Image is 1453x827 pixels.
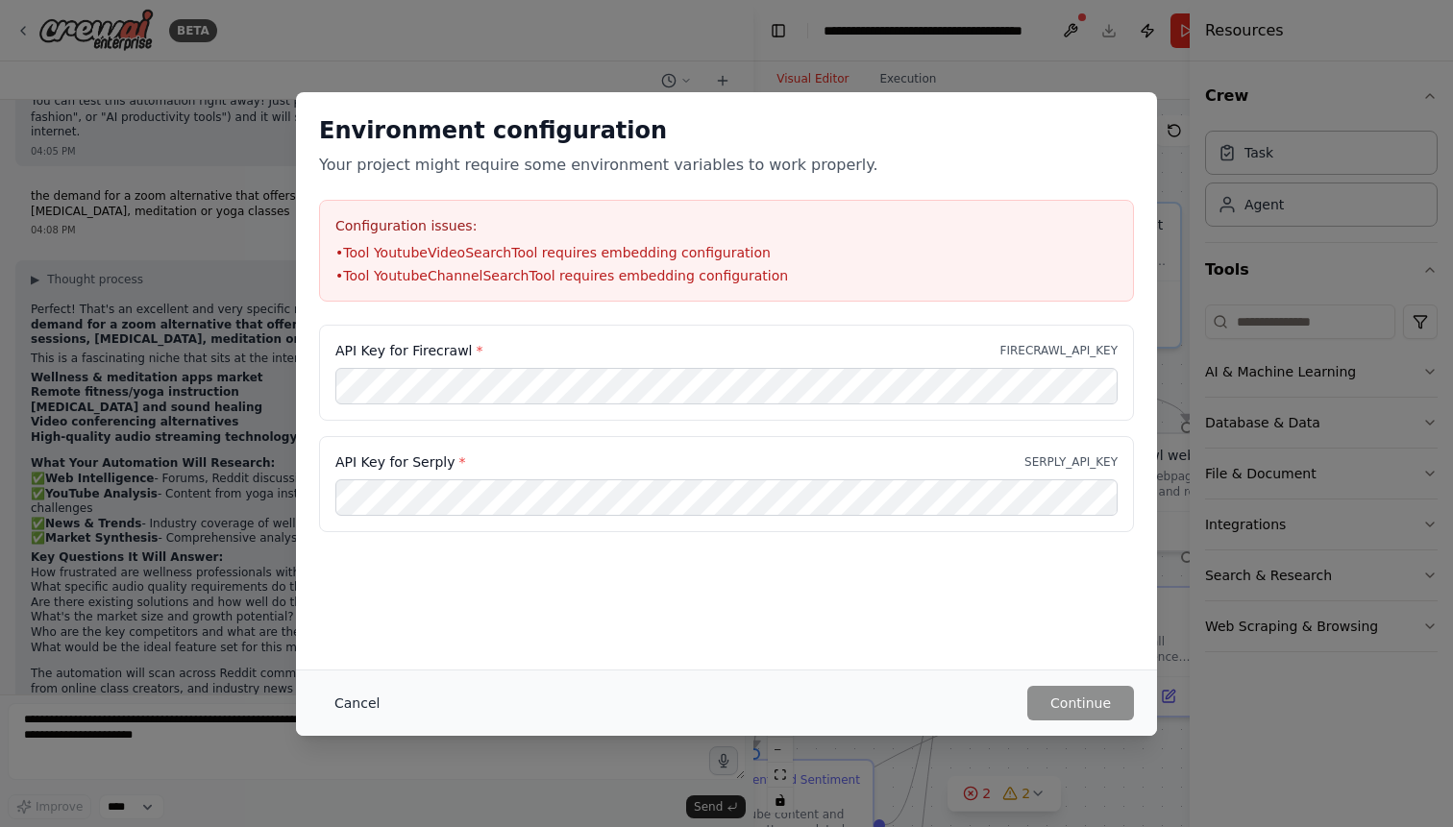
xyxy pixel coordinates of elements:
[319,115,1134,146] h2: Environment configuration
[335,216,1118,235] h3: Configuration issues:
[335,243,1118,262] li: • Tool YoutubeVideoSearchTool requires embedding configuration
[335,452,465,472] label: API Key for Serply
[335,341,483,360] label: API Key for Firecrawl
[1024,454,1118,470] p: SERPLY_API_KEY
[319,686,395,720] button: Cancel
[1000,343,1118,358] p: FIRECRAWL_API_KEY
[335,266,1118,285] li: • Tool YoutubeChannelSearchTool requires embedding configuration
[1027,686,1134,720] button: Continue
[319,154,1134,177] p: Your project might require some environment variables to work properly.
